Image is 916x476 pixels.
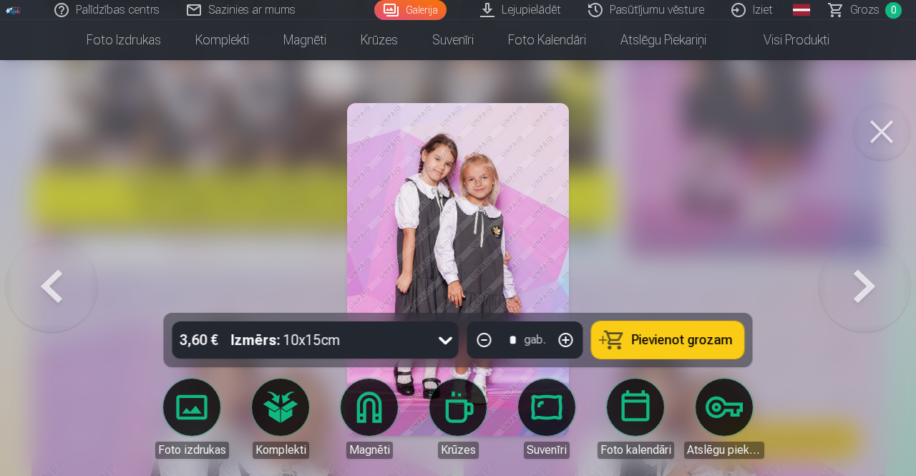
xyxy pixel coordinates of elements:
div: 3,60 € [172,321,225,359]
div: Foto kalendāri [598,442,674,459]
span: 0 [885,2,902,19]
a: Suvenīri [415,20,491,60]
a: Komplekti [240,379,321,459]
a: Atslēgu piekariņi [603,20,723,60]
a: Atslēgu piekariņi [684,379,764,459]
strong: Izmērs : [231,330,281,350]
a: Krūzes [418,379,498,459]
a: Komplekti [178,20,266,60]
a: Magnēti [266,20,343,60]
div: Suvenīri [524,442,570,459]
div: Komplekti [253,442,309,459]
div: Krūzes [438,442,479,459]
button: Pievienot grozam [592,321,744,359]
a: Foto kalendāri [595,379,676,459]
span: Grozs [850,1,880,19]
a: Foto kalendāri [491,20,603,60]
a: Visi produkti [723,20,847,60]
a: Foto izdrukas [152,379,232,459]
div: gab. [525,331,546,349]
div: Foto izdrukas [155,442,229,459]
a: Magnēti [329,379,409,459]
a: Suvenīri [507,379,587,459]
div: Atslēgu piekariņi [684,442,764,459]
img: /fa1 [6,6,21,14]
div: 10x15cm [231,321,341,359]
a: Foto izdrukas [69,20,178,60]
span: Pievienot grozam [632,334,733,346]
a: Krūzes [343,20,415,60]
div: Magnēti [346,442,393,459]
